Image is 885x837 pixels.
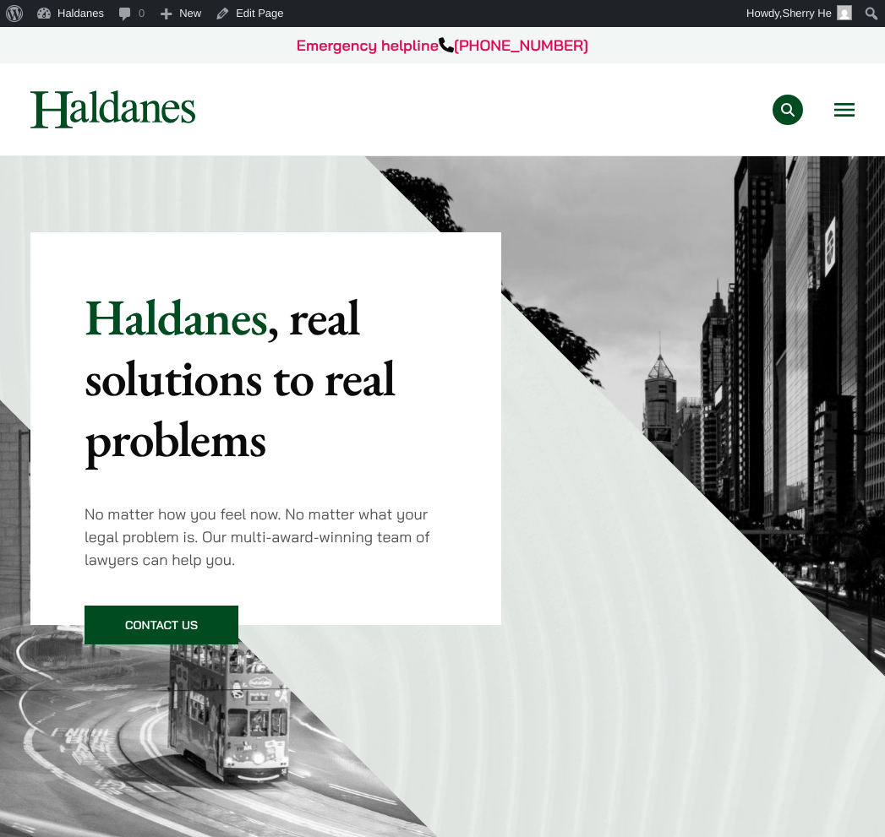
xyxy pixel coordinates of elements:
[297,35,588,55] a: Emergency helpline[PHONE_NUMBER]
[782,7,832,19] span: Sherry He
[85,284,395,471] mark: , real solutions to real problems
[85,503,447,571] p: No matter how you feel now. No matter what your legal problem is. Our multi-award-winning team of...
[85,286,447,469] p: Haldanes
[85,606,238,644] a: Contact Us
[30,90,195,128] img: Logo of Haldanes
